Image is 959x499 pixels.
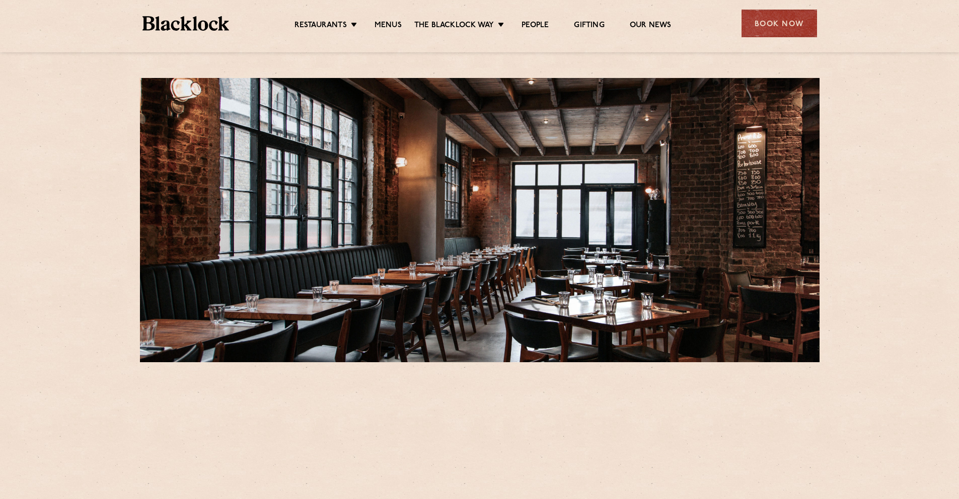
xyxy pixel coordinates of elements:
a: Gifting [574,21,604,32]
a: The Blacklock Way [414,21,494,32]
a: Restaurants [294,21,347,32]
div: Book Now [742,10,817,37]
a: People [522,21,549,32]
a: Menus [375,21,402,32]
a: Our News [630,21,672,32]
img: BL_Textured_Logo-footer-cropped.svg [142,16,230,31]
